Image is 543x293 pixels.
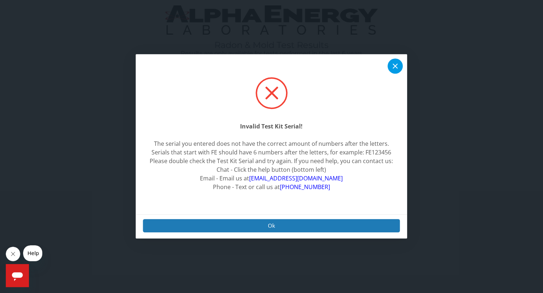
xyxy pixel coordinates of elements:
div: Please double check the Test Kit Serial and try again. If you need help, you can contact us: [147,157,396,165]
a: [EMAIL_ADDRESS][DOMAIN_NAME] [249,174,343,182]
a: [PHONE_NUMBER] [280,183,330,191]
strong: Invalid Test Kit Serial! [240,122,303,130]
iframe: Button to launch messaging window [6,264,29,287]
iframe: Message from company [23,245,42,261]
span: Chat - Click the help button (bottom left) Email - Email us at Phone - Text or call us at [200,166,343,191]
iframe: Close message [6,247,20,261]
div: The serial you entered does not have the correct amount of numbers after the letters. Serials tha... [147,139,396,157]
